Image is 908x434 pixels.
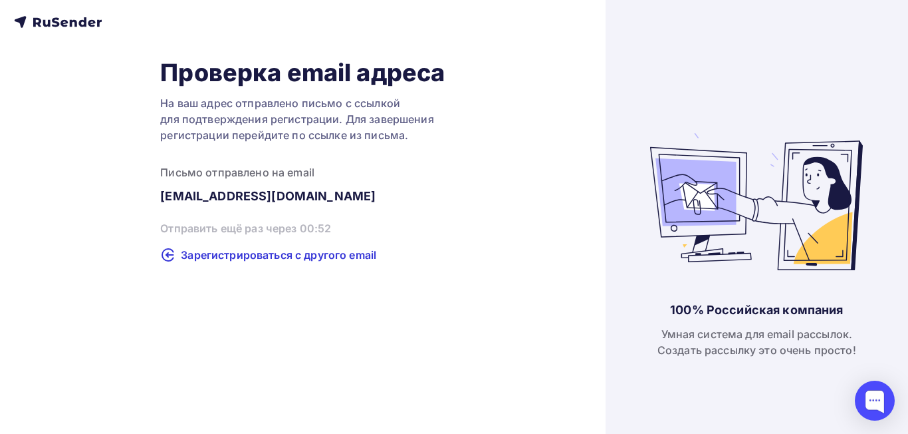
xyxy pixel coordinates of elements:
span: Зарегистрироваться с другого email [181,247,376,263]
div: Умная система для email рассылок. Создать рассылку это очень просто! [657,326,856,358]
div: [EMAIL_ADDRESS][DOMAIN_NAME] [160,188,445,204]
h1: Проверка email адреса [160,58,445,87]
div: Письмо отправлено на email [160,164,445,180]
div: На ваш адрес отправлено письмо с ссылкой для подтверждения регистрации. Для завершения регистраци... [160,95,445,143]
div: 100% Российская компания [670,302,843,318]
